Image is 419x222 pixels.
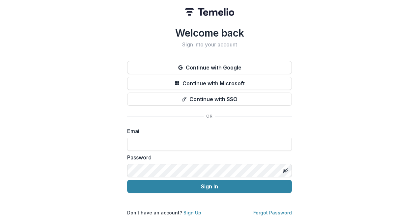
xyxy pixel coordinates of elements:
label: Email [127,127,288,135]
p: Don't have an account? [127,209,201,216]
button: Toggle password visibility [280,165,291,176]
button: Sign In [127,180,292,193]
label: Password [127,153,288,161]
img: Temelio [185,8,234,16]
h1: Welcome back [127,27,292,39]
button: Continue with Google [127,61,292,74]
a: Forgot Password [253,210,292,215]
h2: Sign into your account [127,42,292,48]
a: Sign Up [183,210,201,215]
button: Continue with SSO [127,93,292,106]
button: Continue with Microsoft [127,77,292,90]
